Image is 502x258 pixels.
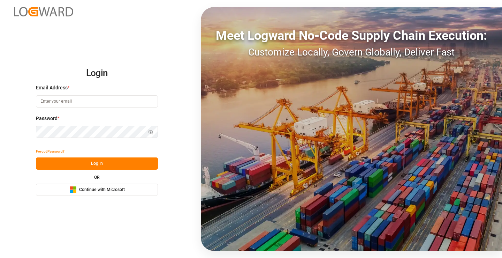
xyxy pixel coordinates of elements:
[36,184,158,196] button: Continue with Microsoft
[36,95,158,108] input: Enter your email
[94,175,100,179] small: OR
[36,157,158,170] button: Log In
[201,45,502,60] div: Customize Locally, Govern Globally, Deliver Fast
[79,187,125,193] span: Continue with Microsoft
[36,115,58,122] span: Password
[36,62,158,84] h2: Login
[14,7,73,16] img: Logward_new_orange.png
[36,145,64,157] button: Forgot Password?
[36,84,68,91] span: Email Address
[201,26,502,45] div: Meet Logward No-Code Supply Chain Execution:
